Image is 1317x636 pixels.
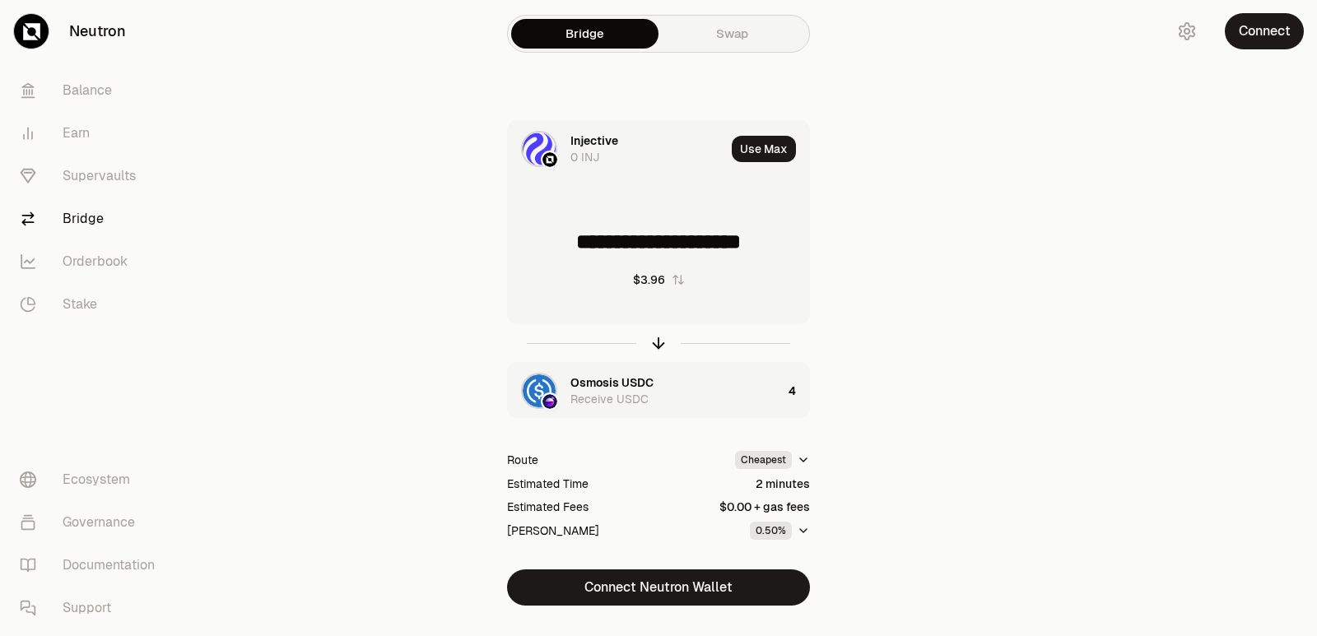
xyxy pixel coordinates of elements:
[750,522,792,540] div: 0.50%
[7,197,178,240] a: Bridge
[789,363,809,419] div: 4
[756,476,810,492] div: 2 minutes
[542,394,557,409] img: Osmosis Logo
[7,112,178,155] a: Earn
[507,499,589,515] div: Estimated Fees
[508,121,725,177] div: INJ LogoNeutron LogoInjective0 INJ
[542,152,557,167] img: Neutron Logo
[507,476,589,492] div: Estimated Time
[633,272,685,288] button: $3.96
[511,19,658,49] a: Bridge
[523,132,556,165] img: INJ Logo
[7,155,178,197] a: Supervaults
[1225,13,1304,49] button: Connect
[507,522,599,539] div: [PERSON_NAME]
[508,363,782,419] div: USDC LogoOsmosis LogoOsmosis USDCReceive USDC
[7,544,178,587] a: Documentation
[570,374,654,391] div: Osmosis USDC
[735,451,810,469] button: Cheapest
[570,149,599,165] div: 0 INJ
[570,132,618,149] div: Injective
[7,69,178,112] a: Balance
[523,374,556,407] img: USDC Logo
[507,569,810,606] button: Connect Neutron Wallet
[7,501,178,544] a: Governance
[732,136,796,162] button: Use Max
[7,458,178,501] a: Ecosystem
[7,587,178,629] a: Support
[735,451,792,469] div: Cheapest
[633,272,665,288] div: $3.96
[508,363,809,419] button: USDC LogoOsmosis LogoOsmosis USDCReceive USDC4
[507,452,538,468] div: Route
[7,283,178,326] a: Stake
[719,499,810,515] div: $0.00 + gas fees
[658,19,806,49] a: Swap
[7,240,178,283] a: Orderbook
[570,391,649,407] div: Receive USDC
[750,522,810,540] button: 0.50%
